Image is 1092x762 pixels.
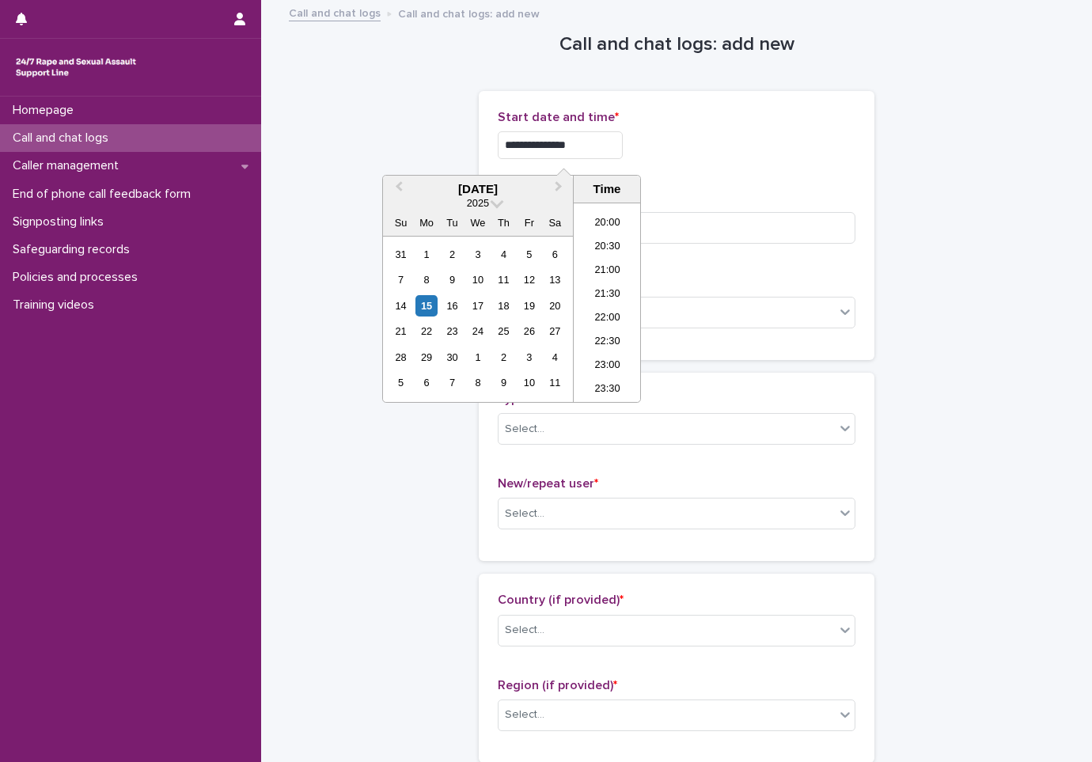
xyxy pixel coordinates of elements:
[544,212,566,233] div: Sa
[442,269,463,290] div: Choose Tuesday, September 9th, 2025
[498,593,624,606] span: Country (if provided)
[415,212,437,233] div: Mo
[574,236,641,260] li: 20:30
[574,378,641,402] li: 23:30
[574,354,641,378] li: 23:00
[467,295,488,317] div: Choose Wednesday, September 17th, 2025
[415,347,437,368] div: Choose Monday, September 29th, 2025
[415,269,437,290] div: Choose Monday, September 8th, 2025
[388,241,567,396] div: month 2025-09
[415,295,437,317] div: Choose Monday, September 15th, 2025
[544,347,566,368] div: Choose Saturday, October 4th, 2025
[467,372,488,393] div: Choose Wednesday, October 8th, 2025
[467,320,488,342] div: Choose Wednesday, September 24th, 2025
[13,51,139,83] img: rhQMoQhaT3yELyF149Cw
[6,298,107,313] p: Training videos
[398,4,540,21] p: Call and chat logs: add new
[505,707,544,723] div: Select...
[390,212,411,233] div: Su
[544,269,566,290] div: Choose Saturday, September 13th, 2025
[442,212,463,233] div: Tu
[467,347,488,368] div: Choose Wednesday, October 1st, 2025
[518,347,540,368] div: Choose Friday, October 3rd, 2025
[385,177,410,203] button: Previous Month
[442,295,463,317] div: Choose Tuesday, September 16th, 2025
[6,187,203,202] p: End of phone call feedback form
[518,320,540,342] div: Choose Friday, September 26th, 2025
[479,33,874,56] h1: Call and chat logs: add new
[518,244,540,265] div: Choose Friday, September 5th, 2025
[518,269,540,290] div: Choose Friday, September 12th, 2025
[493,244,514,265] div: Choose Thursday, September 4th, 2025
[544,244,566,265] div: Choose Saturday, September 6th, 2025
[390,269,411,290] div: Choose Sunday, September 7th, 2025
[578,182,636,196] div: Time
[544,320,566,342] div: Choose Saturday, September 27th, 2025
[498,679,617,692] span: Region (if provided)
[467,197,489,209] span: 2025
[518,295,540,317] div: Choose Friday, September 19th, 2025
[505,506,544,522] div: Select...
[6,103,86,118] p: Homepage
[6,214,116,229] p: Signposting links
[442,372,463,393] div: Choose Tuesday, October 7th, 2025
[544,372,566,393] div: Choose Saturday, October 11th, 2025
[415,372,437,393] div: Choose Monday, October 6th, 2025
[442,347,463,368] div: Choose Tuesday, September 30th, 2025
[505,421,544,438] div: Select...
[415,320,437,342] div: Choose Monday, September 22nd, 2025
[548,177,573,203] button: Next Month
[498,111,619,123] span: Start date and time
[6,158,131,173] p: Caller management
[390,372,411,393] div: Choose Sunday, October 5th, 2025
[493,347,514,368] div: Choose Thursday, October 2nd, 2025
[442,320,463,342] div: Choose Tuesday, September 23rd, 2025
[493,372,514,393] div: Choose Thursday, October 9th, 2025
[415,244,437,265] div: Choose Monday, September 1st, 2025
[6,242,142,257] p: Safeguarding records
[574,212,641,236] li: 20:00
[493,320,514,342] div: Choose Thursday, September 25th, 2025
[574,331,641,354] li: 22:30
[390,347,411,368] div: Choose Sunday, September 28th, 2025
[467,244,488,265] div: Choose Wednesday, September 3rd, 2025
[574,283,641,307] li: 21:30
[498,477,598,490] span: New/repeat user
[467,212,488,233] div: We
[467,269,488,290] div: Choose Wednesday, September 10th, 2025
[442,244,463,265] div: Choose Tuesday, September 2nd, 2025
[6,270,150,285] p: Policies and processes
[390,244,411,265] div: Choose Sunday, August 31st, 2025
[383,182,573,196] div: [DATE]
[518,212,540,233] div: Fr
[493,269,514,290] div: Choose Thursday, September 11th, 2025
[505,622,544,639] div: Select...
[544,295,566,317] div: Choose Saturday, September 20th, 2025
[6,131,121,146] p: Call and chat logs
[493,295,514,317] div: Choose Thursday, September 18th, 2025
[518,372,540,393] div: Choose Friday, October 10th, 2025
[390,320,411,342] div: Choose Sunday, September 21st, 2025
[493,212,514,233] div: Th
[574,260,641,283] li: 21:00
[289,3,381,21] a: Call and chat logs
[574,307,641,331] li: 22:00
[390,295,411,317] div: Choose Sunday, September 14th, 2025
